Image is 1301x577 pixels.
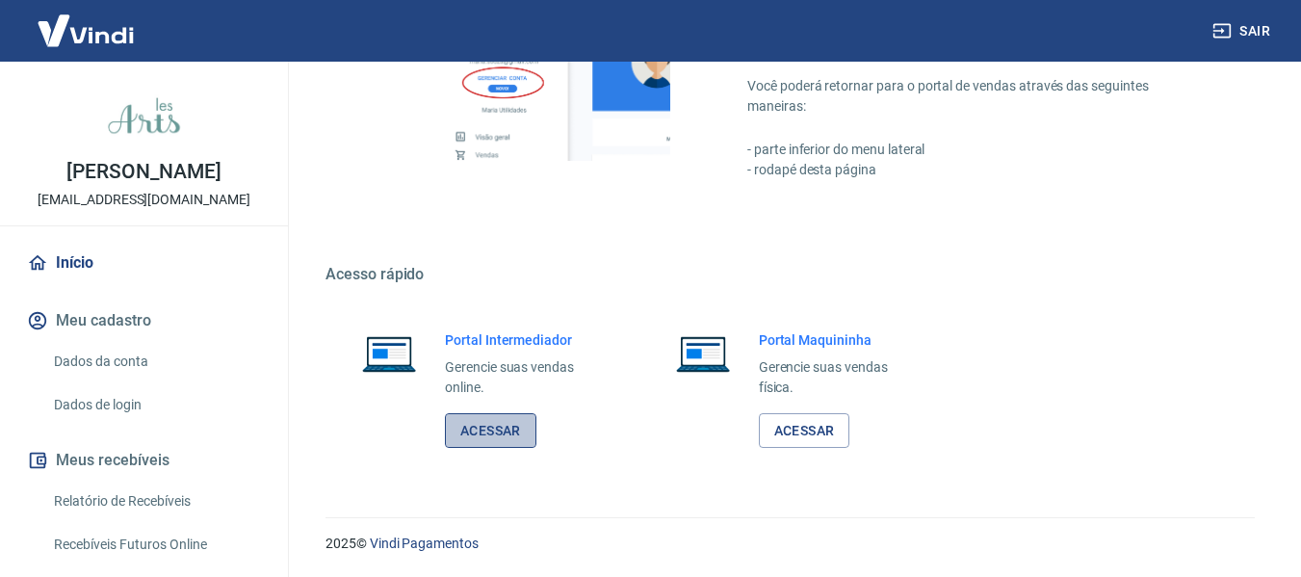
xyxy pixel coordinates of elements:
[46,385,265,425] a: Dados de login
[325,265,1255,284] h5: Acesso rápido
[747,76,1209,117] p: Você poderá retornar para o portal de vendas através das seguintes maneiras:
[747,160,1209,180] p: - rodapé desta página
[663,330,743,377] img: Imagem de um notebook aberto
[759,413,850,449] a: Acessar
[46,342,265,381] a: Dados da conta
[66,162,221,182] p: [PERSON_NAME]
[106,77,183,154] img: e7f3a5ef-2457-416d-9b51-92fecf2a3fb7.jpeg
[1209,13,1278,49] button: Sair
[23,300,265,342] button: Meu cadastro
[325,534,1255,554] p: 2025 ©
[23,242,265,284] a: Início
[759,330,919,350] h6: Portal Maquininha
[38,190,250,210] p: [EMAIL_ADDRESS][DOMAIN_NAME]
[46,525,265,564] a: Recebíveis Futuros Online
[370,536,479,551] a: Vindi Pagamentos
[445,357,605,398] p: Gerencie suas vendas online.
[349,330,429,377] img: Imagem de um notebook aberto
[46,482,265,521] a: Relatório de Recebíveis
[445,413,536,449] a: Acessar
[445,330,605,350] h6: Portal Intermediador
[759,357,919,398] p: Gerencie suas vendas física.
[23,439,265,482] button: Meus recebíveis
[23,1,148,60] img: Vindi
[747,140,1209,160] p: - parte inferior do menu lateral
